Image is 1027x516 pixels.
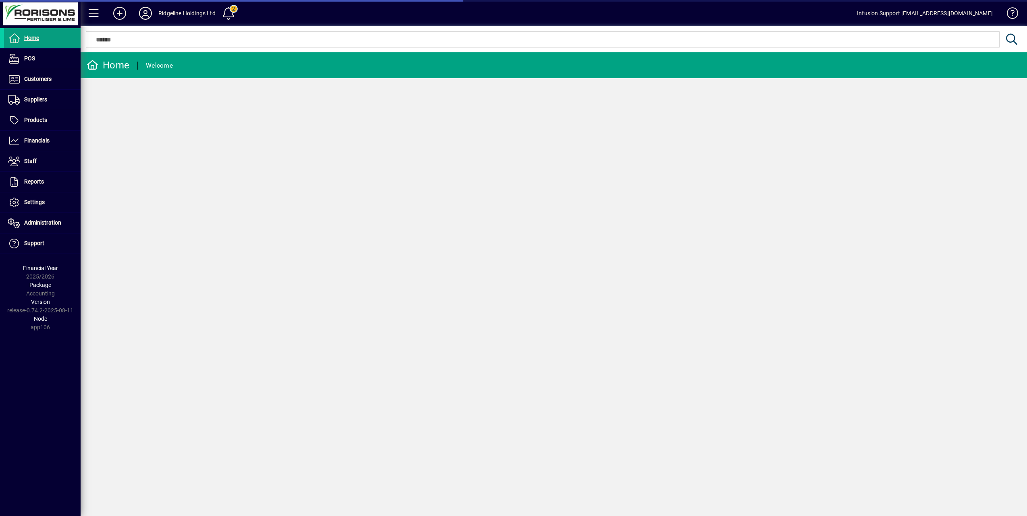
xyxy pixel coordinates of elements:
[107,6,133,21] button: Add
[4,69,81,89] a: Customers
[857,7,993,20] div: Infusion Support [EMAIL_ADDRESS][DOMAIN_NAME]
[24,96,47,103] span: Suppliers
[146,59,173,72] div: Welcome
[4,233,81,254] a: Support
[87,59,129,72] div: Home
[24,35,39,41] span: Home
[31,299,50,305] span: Version
[24,137,50,144] span: Financials
[24,178,44,185] span: Reports
[4,213,81,233] a: Administration
[24,158,37,164] span: Staff
[23,265,58,271] span: Financial Year
[34,316,47,322] span: Node
[24,55,35,62] span: POS
[4,131,81,151] a: Financials
[1001,2,1017,28] a: Knowledge Base
[4,49,81,69] a: POS
[4,172,81,192] a: Reports
[24,117,47,123] span: Products
[4,90,81,110] a: Suppliers
[158,7,216,20] div: Ridgeline Holdings Ltd
[24,76,52,82] span: Customers
[133,6,158,21] button: Profile
[4,110,81,130] a: Products
[4,151,81,171] a: Staff
[24,219,61,226] span: Administration
[29,282,51,288] span: Package
[4,192,81,213] a: Settings
[24,240,44,246] span: Support
[24,199,45,205] span: Settings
